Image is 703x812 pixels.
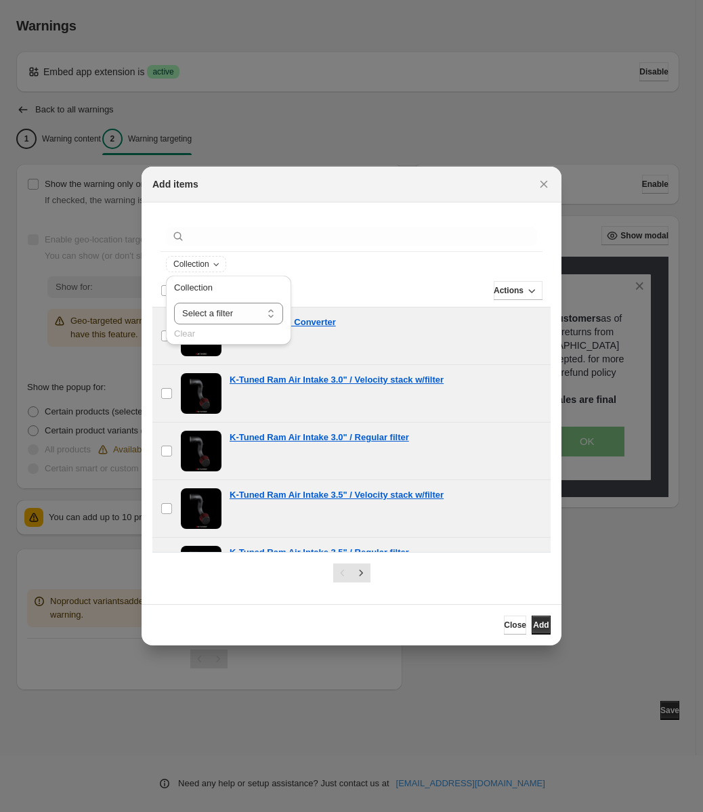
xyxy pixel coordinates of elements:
[533,620,549,631] span: Add
[494,281,542,300] button: Actions
[181,431,221,471] img: K-Tuned Ram Air Intake 3.0" / Regular filter
[504,620,526,631] span: Close
[333,563,370,582] nav: Pagination
[174,282,213,293] span: Collection
[181,373,221,414] img: K-Tuned Ram Air Intake 3.0" / Velocity stack w/filter
[230,373,444,387] a: K-Tuned Ram Air Intake 3.0" / Velocity stack w/filter
[504,616,526,635] button: Close
[173,259,209,270] span: Collection
[230,546,409,559] a: K-Tuned Ram Air Intake 3.5" / Regular filter
[167,257,226,272] button: Collection
[181,488,221,529] img: K-Tuned Ram Air Intake 3.5" / Velocity stack w/filter
[534,175,553,194] button: Close
[181,546,221,586] img: K-Tuned Ram Air Intake 3.5" / Regular filter
[230,488,444,502] a: K-Tuned Ram Air Intake 3.5" / Velocity stack w/filter
[494,285,524,296] span: Actions
[351,563,370,582] button: Next
[230,431,409,444] a: K-Tuned Ram Air Intake 3.0" / Regular filter
[532,616,551,635] button: Add
[152,177,198,191] h2: Add items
